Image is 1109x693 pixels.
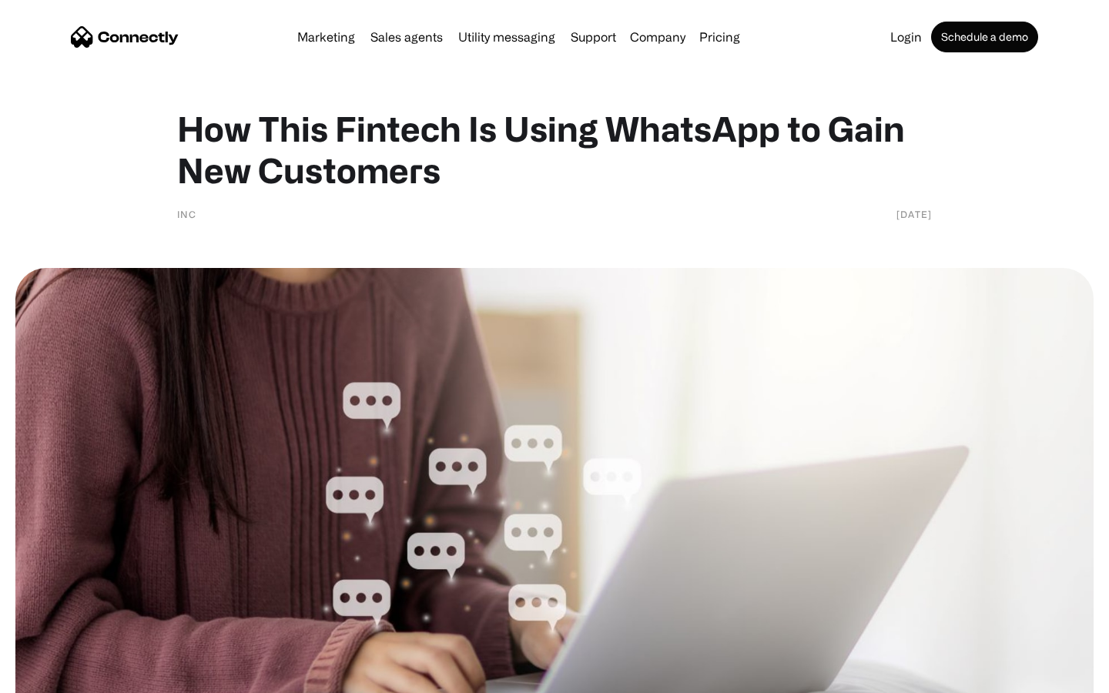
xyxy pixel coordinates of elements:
[364,31,449,43] a: Sales agents
[896,206,932,222] div: [DATE]
[15,666,92,688] aside: Language selected: English
[177,206,196,222] div: INC
[177,108,932,191] h1: How This Fintech Is Using WhatsApp to Gain New Customers
[931,22,1038,52] a: Schedule a demo
[565,31,622,43] a: Support
[291,31,361,43] a: Marketing
[31,666,92,688] ul: Language list
[452,31,561,43] a: Utility messaging
[630,26,685,48] div: Company
[693,31,746,43] a: Pricing
[884,31,928,43] a: Login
